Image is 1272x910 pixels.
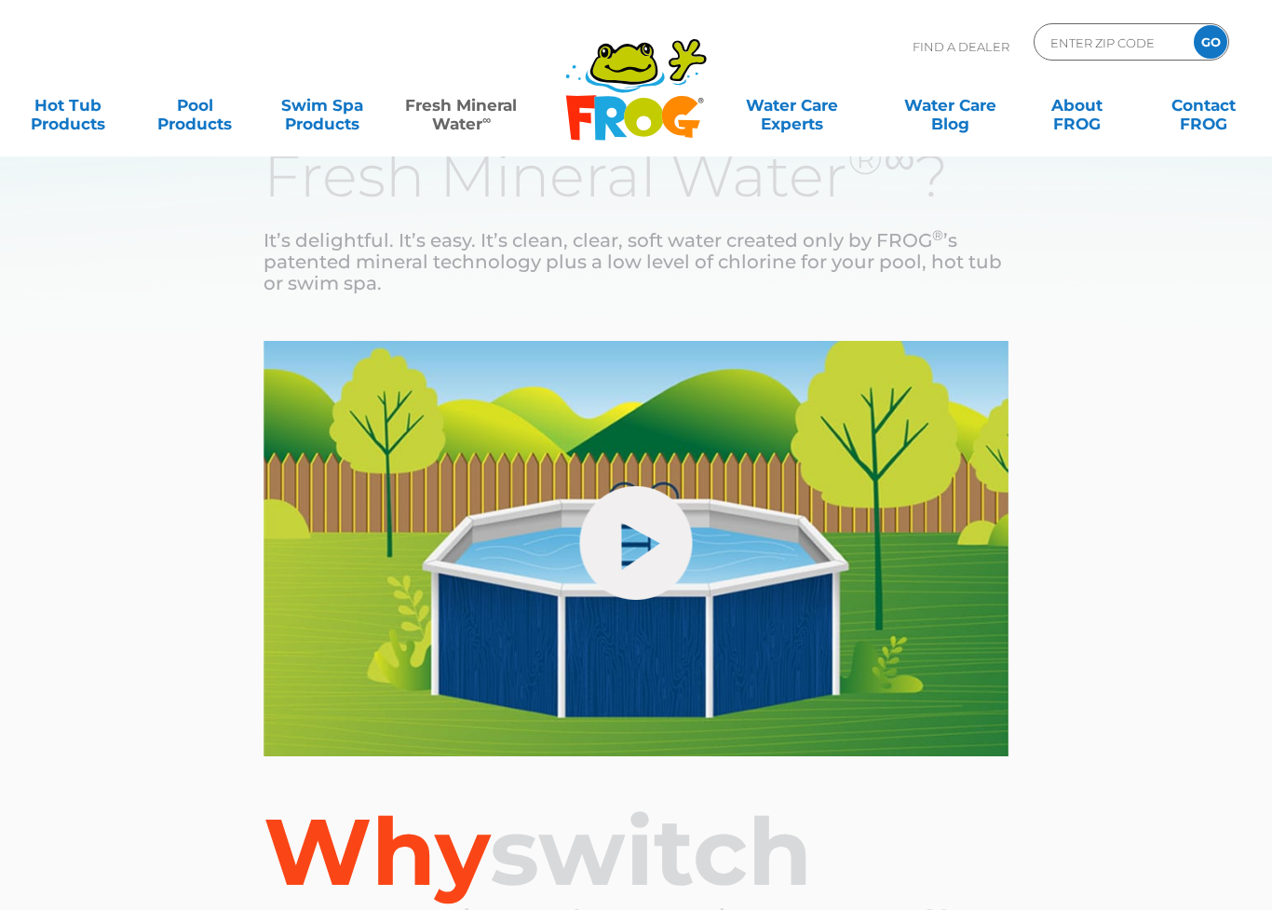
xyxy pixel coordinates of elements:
h3: Fresh Mineral Water ? [264,144,1008,207]
p: Find A Dealer [913,23,1009,70]
a: Water CareExperts [711,87,872,124]
img: fmw-main-video-cover [264,341,1008,756]
span: Why [264,795,490,908]
sup: ® [932,226,943,244]
a: Swim SpaProducts [273,87,372,124]
a: Water CareBlog [900,87,999,124]
p: It’s delightful. It’s easy. It’s clean, clear, soft water created only by FROG ’s patented minera... [264,230,1008,294]
a: ContactFROG [1155,87,1253,124]
sup: ∞ [482,113,491,127]
a: PoolProducts [145,87,244,124]
a: Fresh MineralWater∞ [399,87,523,124]
a: Hot TubProducts [19,87,117,124]
h2: switch [264,803,1008,900]
input: GO [1194,25,1227,59]
sup: ®∞ [847,131,915,185]
input: Zip Code Form [1049,29,1174,56]
a: AboutFROG [1028,87,1127,124]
